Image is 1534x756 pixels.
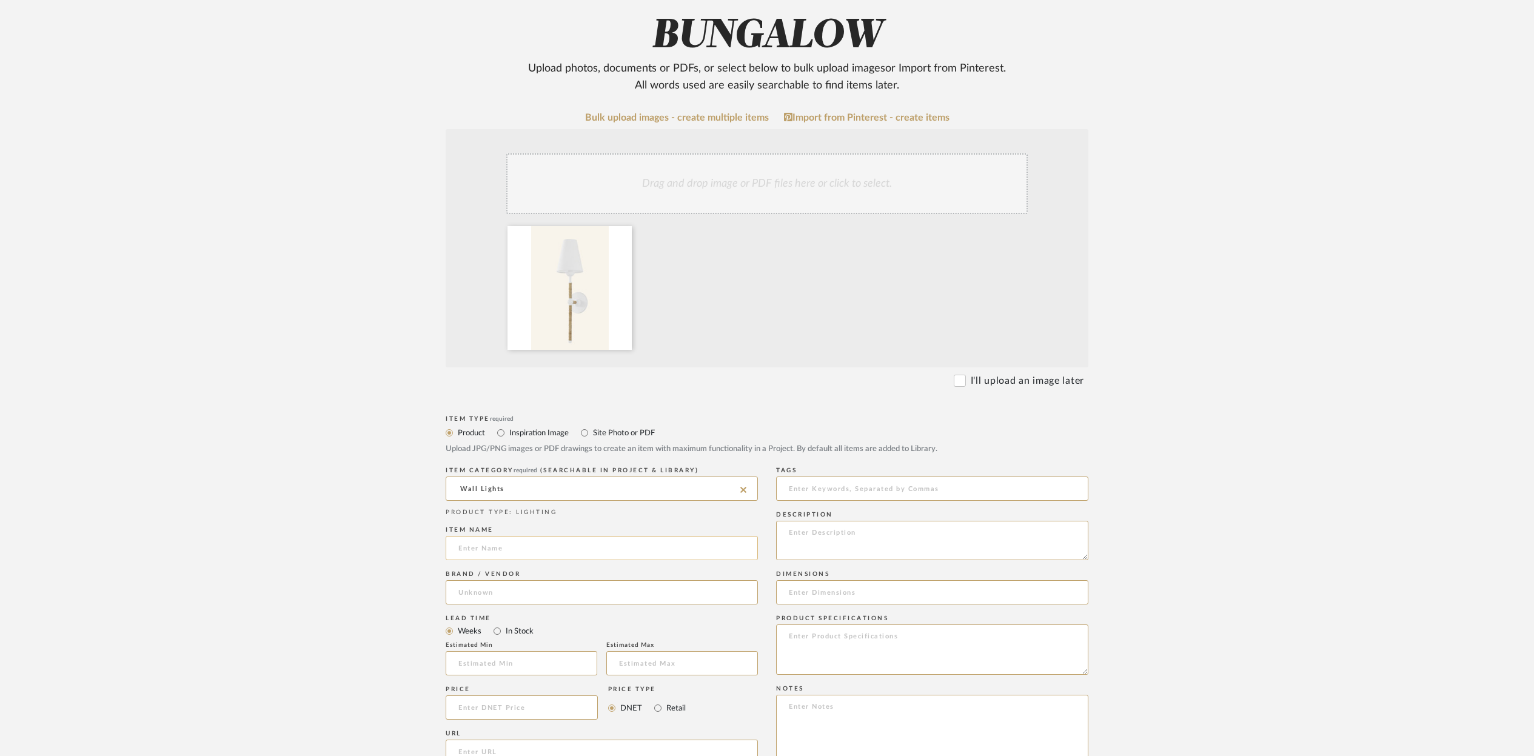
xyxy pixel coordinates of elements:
[446,425,1088,440] mat-radio-group: Select item type
[776,580,1088,604] input: Enter Dimensions
[446,580,758,604] input: Unknown
[446,443,1088,455] div: Upload JPG/PNG images or PDF drawings to create an item with maximum functionality in a Project. ...
[446,415,1088,423] div: Item Type
[504,624,534,638] label: In Stock
[446,651,597,675] input: Estimated Min
[446,641,597,649] div: Estimated Min
[457,624,481,638] label: Weeks
[776,615,1088,622] div: Product Specifications
[446,477,758,501] input: Type a category to search and select
[446,508,758,517] div: PRODUCT TYPE
[446,526,758,534] div: Item name
[971,373,1084,388] label: I'll upload an image later
[446,615,758,622] div: Lead Time
[665,701,686,715] label: Retail
[446,536,758,560] input: Enter Name
[457,426,485,440] label: Product
[509,509,557,515] span: : LIGHTING
[490,416,514,422] span: required
[784,112,950,123] a: Import from Pinterest - create items
[619,701,642,715] label: DNET
[608,686,686,693] div: Price Type
[585,113,769,123] a: Bulk upload images - create multiple items
[446,570,758,578] div: Brand / Vendor
[606,651,758,675] input: Estimated Max
[776,685,1088,692] div: Notes
[540,467,699,473] span: (Searchable in Project & Library)
[446,623,758,638] mat-radio-group: Select item type
[446,686,598,693] div: Price
[776,477,1088,501] input: Enter Keywords, Separated by Commas
[776,467,1088,474] div: Tags
[508,426,569,440] label: Inspiration Image
[606,641,758,649] div: Estimated Max
[776,511,1088,518] div: Description
[592,426,655,440] label: Site Photo or PDF
[518,60,1016,94] div: Upload photos, documents or PDFs, or select below to bulk upload images or Import from Pinterest ...
[776,570,1088,578] div: Dimensions
[446,467,758,474] div: ITEM CATEGORY
[514,467,537,473] span: required
[446,730,758,737] div: URL
[608,695,686,720] mat-radio-group: Select price type
[446,695,598,720] input: Enter DNET Price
